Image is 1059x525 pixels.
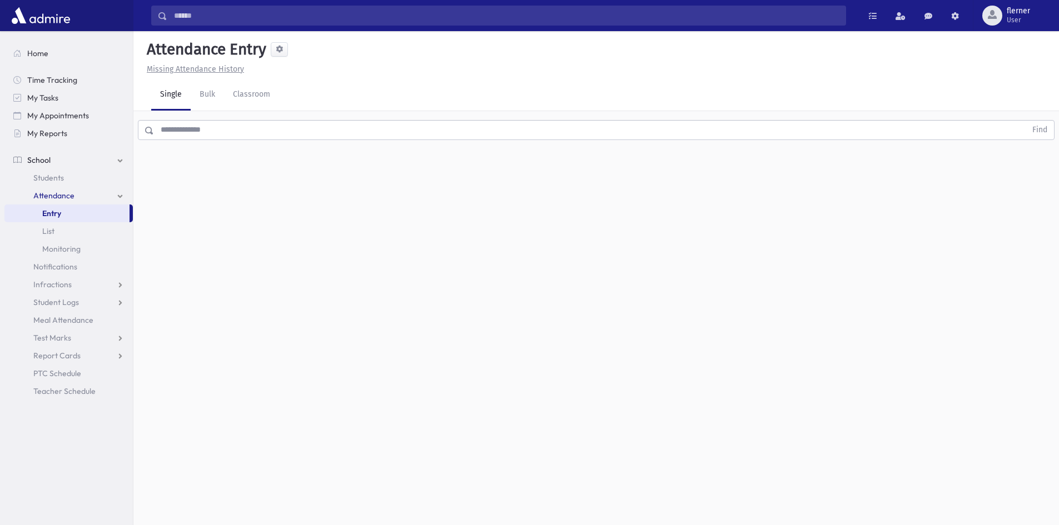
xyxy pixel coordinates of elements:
h5: Attendance Entry [142,40,266,59]
span: Student Logs [33,297,79,307]
a: Students [4,169,133,187]
span: Home [27,48,48,58]
a: My Tasks [4,89,133,107]
a: My Reports [4,124,133,142]
span: List [42,226,54,236]
a: Missing Attendance History [142,64,244,74]
a: Teacher Schedule [4,382,133,400]
a: Time Tracking [4,71,133,89]
a: Home [4,44,133,62]
a: PTC Schedule [4,364,133,382]
a: Monitoring [4,240,133,258]
span: Students [33,173,64,183]
a: School [4,151,133,169]
span: Time Tracking [27,75,77,85]
span: Attendance [33,191,74,201]
input: Search [167,6,846,26]
a: Single [151,79,191,111]
span: My Tasks [27,93,58,103]
span: Meal Attendance [33,315,93,325]
span: Teacher Schedule [33,386,96,396]
span: PTC Schedule [33,368,81,378]
span: User [1007,16,1030,24]
button: Find [1026,121,1054,139]
a: Notifications [4,258,133,276]
span: Test Marks [33,333,71,343]
span: Entry [42,208,61,218]
span: My Reports [27,128,67,138]
a: Meal Attendance [4,311,133,329]
a: Entry [4,204,130,222]
a: Report Cards [4,347,133,364]
a: List [4,222,133,240]
a: Infractions [4,276,133,293]
span: flerner [1007,7,1030,16]
span: My Appointments [27,111,89,121]
a: Attendance [4,187,133,204]
a: Bulk [191,79,224,111]
span: Infractions [33,279,72,289]
a: Classroom [224,79,279,111]
span: Notifications [33,262,77,272]
span: School [27,155,51,165]
a: Test Marks [4,329,133,347]
span: Report Cards [33,351,81,361]
a: My Appointments [4,107,133,124]
a: Student Logs [4,293,133,311]
span: Monitoring [42,244,81,254]
u: Missing Attendance History [147,64,244,74]
img: AdmirePro [9,4,73,27]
